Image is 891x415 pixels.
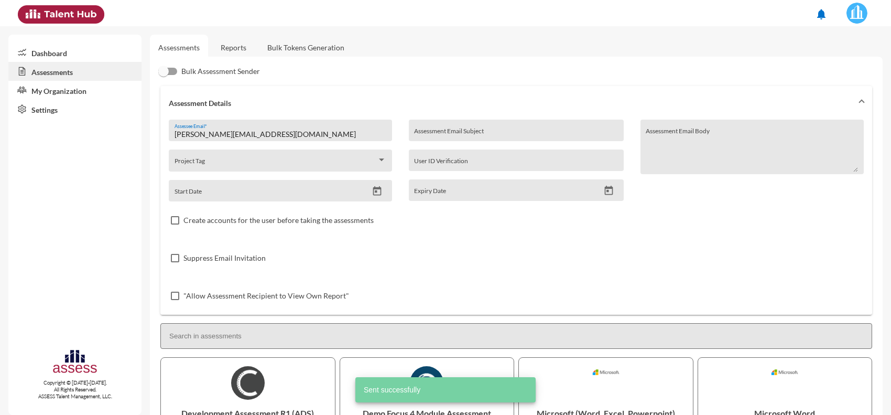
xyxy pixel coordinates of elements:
[8,62,142,81] a: Assessments
[183,214,374,227] span: Create accounts for the user before taking the assessments
[364,385,420,395] span: Sent successfully
[368,186,386,197] button: Open calendar
[8,43,142,62] a: Dashboard
[181,65,260,78] span: Bulk Assessment Sender
[183,252,266,264] span: Suppress Email Invitation
[8,100,142,119] a: Settings
[158,43,200,52] a: Assessments
[160,120,872,315] div: Assessment Details
[600,185,618,196] button: Open calendar
[169,99,851,108] mat-panel-title: Assessment Details
[8,81,142,100] a: My Organization
[815,8,828,20] mat-icon: notifications
[212,35,255,60] a: Reports
[160,323,872,349] input: Search in assessments
[160,86,872,120] mat-expansion-panel-header: Assessment Details
[183,290,349,302] span: "Allow Assessment Recipient to View Own Report"
[52,348,99,377] img: assesscompany-logo.png
[8,379,142,400] p: Copyright © [DATE]-[DATE]. All Rights Reserved. ASSESS Talent Management, LLC.
[259,35,353,60] a: Bulk Tokens Generation
[175,130,387,139] input: Assessee Email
